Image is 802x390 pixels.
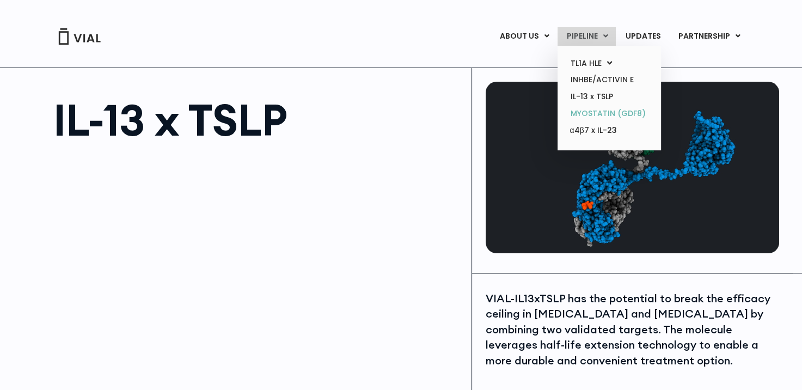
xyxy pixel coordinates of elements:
[486,291,776,369] div: VIAL-IL13xTSLP has the potential to break the efficacy ceiling in [MEDICAL_DATA] and [MEDICAL_DAT...
[561,105,657,122] a: MYOSTATIN (GDF8)
[491,27,557,46] a: ABOUT USMenu Toggle
[561,55,657,72] a: TL1A HLEMenu Toggle
[561,88,657,105] a: IL-13 x TSLP
[558,27,616,46] a: PIPELINEMenu Toggle
[561,71,657,88] a: INHBE/ACTIVIN E
[53,98,461,142] h1: IL-13 x TSLP
[616,27,669,46] a: UPDATES
[669,27,749,46] a: PARTNERSHIPMenu Toggle
[58,28,101,45] img: Vial Logo
[561,122,657,139] a: α4β7 x IL-23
